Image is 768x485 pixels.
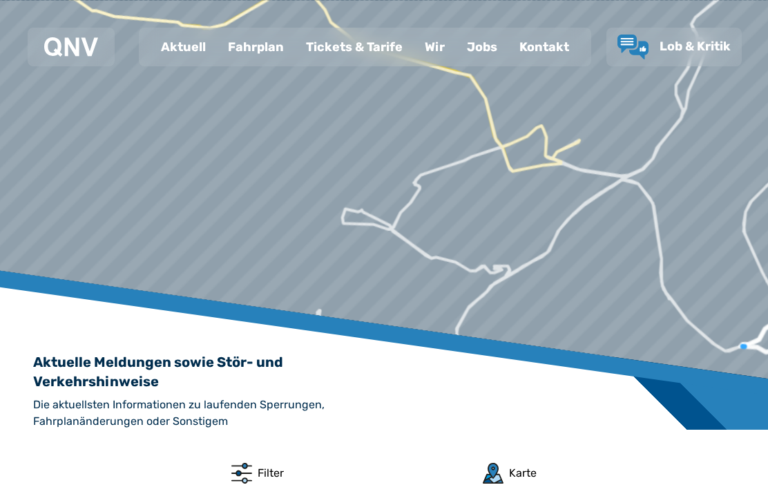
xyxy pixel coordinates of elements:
[414,29,456,65] a: Wir
[508,29,580,65] a: Kontakt
[150,29,217,65] a: Aktuell
[33,352,309,391] h1: Aktuelle Meldungen sowie Stör- und Verkehrshinweise
[217,29,295,65] a: Fahrplan
[33,397,413,430] h2: Die aktuellsten Informationen zu laufenden Sperrungen, Fahrplanänderungen oder Sonstigem
[660,39,731,54] span: Lob & Kritik
[295,29,414,65] a: Tickets & Tarife
[456,29,508,65] a: Jobs
[617,35,731,59] a: Lob & Kritik
[44,33,98,61] a: QNV Logo
[509,465,537,482] div: Karte
[231,463,284,484] button: Filter-Dialog öffnen
[258,465,284,482] div: Filter
[44,37,98,57] img: QNV Logo
[483,463,537,484] button: Karte anzeigen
